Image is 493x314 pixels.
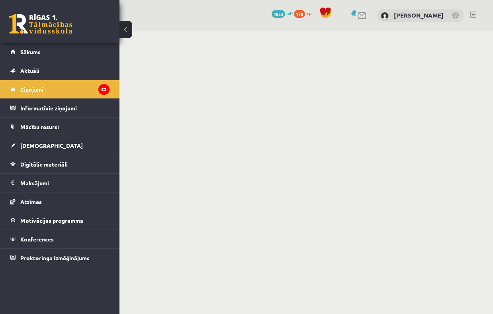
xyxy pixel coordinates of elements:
[20,67,39,74] span: Aktuāli
[10,192,110,211] a: Atzīmes
[10,99,110,117] a: Informatīvie ziņojumi
[381,12,389,20] img: Mārīte Baranovska
[394,11,444,19] a: [PERSON_NAME]
[10,155,110,173] a: Digitālie materiāli
[10,80,110,98] a: Ziņojumi52
[10,211,110,230] a: Motivācijas programma
[294,10,305,18] span: 178
[294,10,315,16] a: 178 xp
[272,10,285,18] span: 1853
[306,10,311,16] span: xp
[10,249,110,267] a: Proktoringa izmēģinājums
[20,235,54,243] span: Konferences
[20,48,41,55] span: Sākums
[20,161,68,168] span: Digitālie materiāli
[10,174,110,192] a: Maksājumi
[10,43,110,61] a: Sākums
[98,84,110,95] i: 52
[286,10,293,16] span: mP
[272,10,293,16] a: 1853 mP
[20,198,42,205] span: Atzīmes
[20,217,83,224] span: Motivācijas programma
[20,80,110,98] legend: Ziņojumi
[9,14,72,34] a: Rīgas 1. Tālmācības vidusskola
[20,99,110,117] legend: Informatīvie ziņojumi
[10,136,110,155] a: [DEMOGRAPHIC_DATA]
[10,230,110,248] a: Konferences
[20,123,59,130] span: Mācību resursi
[10,118,110,136] a: Mācību resursi
[10,61,110,80] a: Aktuāli
[20,254,90,261] span: Proktoringa izmēģinājums
[20,174,110,192] legend: Maksājumi
[20,142,83,149] span: [DEMOGRAPHIC_DATA]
